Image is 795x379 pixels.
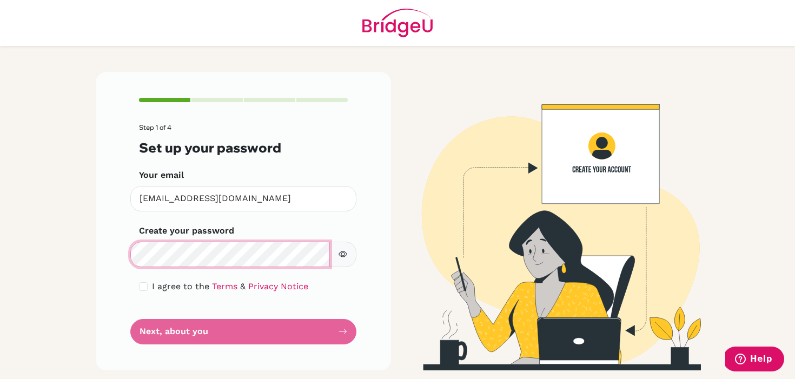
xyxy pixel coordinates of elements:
[725,347,784,374] iframe: Opens a widget where you can find more information
[248,281,308,291] a: Privacy Notice
[152,281,209,291] span: I agree to the
[130,186,356,211] input: Insert your email*
[139,123,171,131] span: Step 1 of 4
[139,224,234,237] label: Create your password
[240,281,246,291] span: &
[139,140,348,156] h3: Set up your password
[212,281,237,291] a: Terms
[139,169,184,182] label: Your email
